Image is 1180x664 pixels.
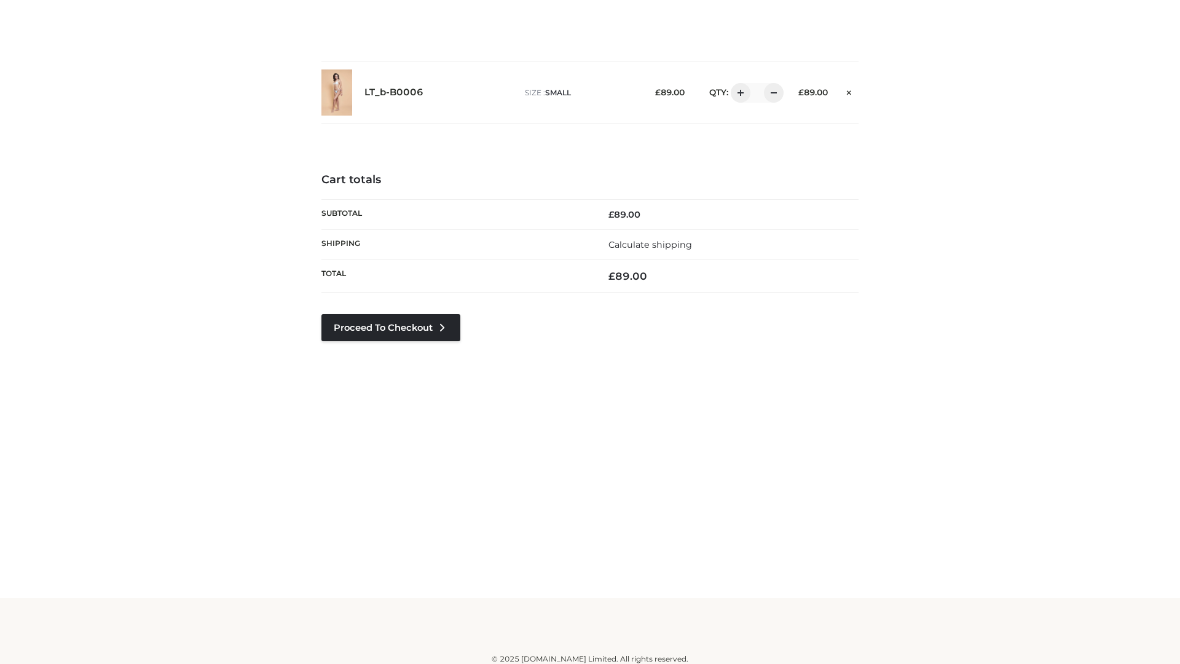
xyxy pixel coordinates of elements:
bdi: 89.00 [608,270,647,282]
img: LT_b-B0006 - SMALL [321,69,352,116]
th: Subtotal [321,199,590,229]
a: Remove this item [840,83,859,99]
span: £ [608,209,614,220]
h4: Cart totals [321,173,859,187]
span: £ [798,87,804,97]
a: LT_b-B0006 [364,87,423,98]
div: QTY: [697,83,779,103]
bdi: 89.00 [608,209,640,220]
a: Proceed to Checkout [321,314,460,341]
th: Total [321,260,590,293]
p: size : [525,87,636,98]
bdi: 89.00 [798,87,828,97]
th: Shipping [321,229,590,259]
span: £ [608,270,615,282]
bdi: 89.00 [655,87,685,97]
a: Calculate shipping [608,239,692,250]
span: SMALL [545,88,571,97]
span: £ [655,87,661,97]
